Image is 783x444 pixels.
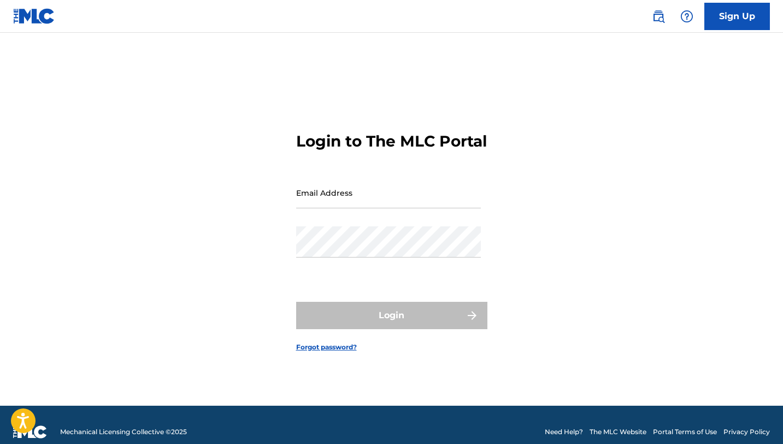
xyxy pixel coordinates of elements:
div: Help [676,5,698,27]
img: help [680,10,693,23]
img: MLC Logo [13,8,55,24]
span: Mechanical Licensing Collective © 2025 [60,427,187,437]
a: The MLC Website [590,427,646,437]
a: Portal Terms of Use [653,427,717,437]
img: search [652,10,665,23]
a: Public Search [647,5,669,27]
a: Sign Up [704,3,770,30]
a: Forgot password? [296,342,357,352]
h3: Login to The MLC Portal [296,132,487,151]
a: Need Help? [545,427,583,437]
a: Privacy Policy [723,427,770,437]
img: logo [13,425,47,439]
